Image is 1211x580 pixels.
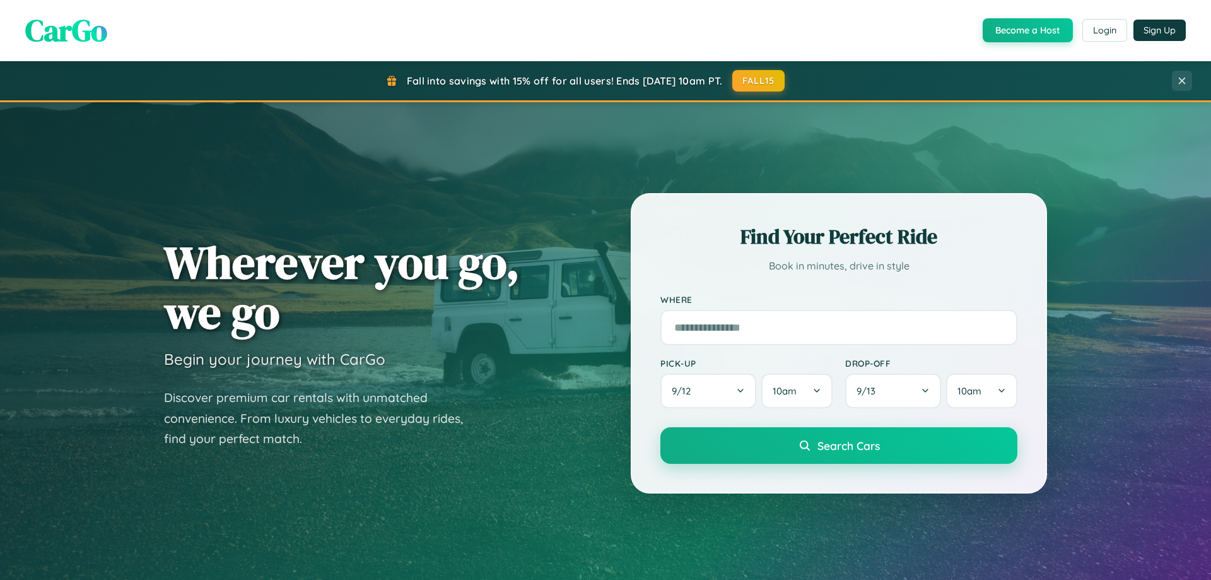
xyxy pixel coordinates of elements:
[660,374,756,408] button: 9/12
[817,439,880,453] span: Search Cars
[761,374,833,408] button: 10am
[1133,20,1186,41] button: Sign Up
[957,385,981,397] span: 10am
[660,294,1017,305] label: Where
[164,350,385,369] h3: Begin your journey with CarGo
[660,427,1017,464] button: Search Cars
[983,18,1073,42] button: Become a Host
[164,237,520,337] h1: Wherever you go, we go
[732,70,785,92] button: FALL15
[672,385,697,397] span: 9 / 12
[660,257,1017,275] p: Book in minutes, drive in style
[845,358,1017,369] label: Drop-off
[660,223,1017,251] h2: Find Your Perfect Ride
[407,74,723,87] span: Fall into savings with 15% off for all users! Ends [DATE] 10am PT.
[773,385,797,397] span: 10am
[164,388,479,449] p: Discover premium car rentals with unmatched convenience. From luxury vehicles to everyday rides, ...
[25,9,107,51] span: CarGo
[1082,19,1127,42] button: Login
[946,374,1017,408] button: 10am
[660,358,833,369] label: Pick-up
[857,385,882,397] span: 9 / 13
[845,374,941,408] button: 9/13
